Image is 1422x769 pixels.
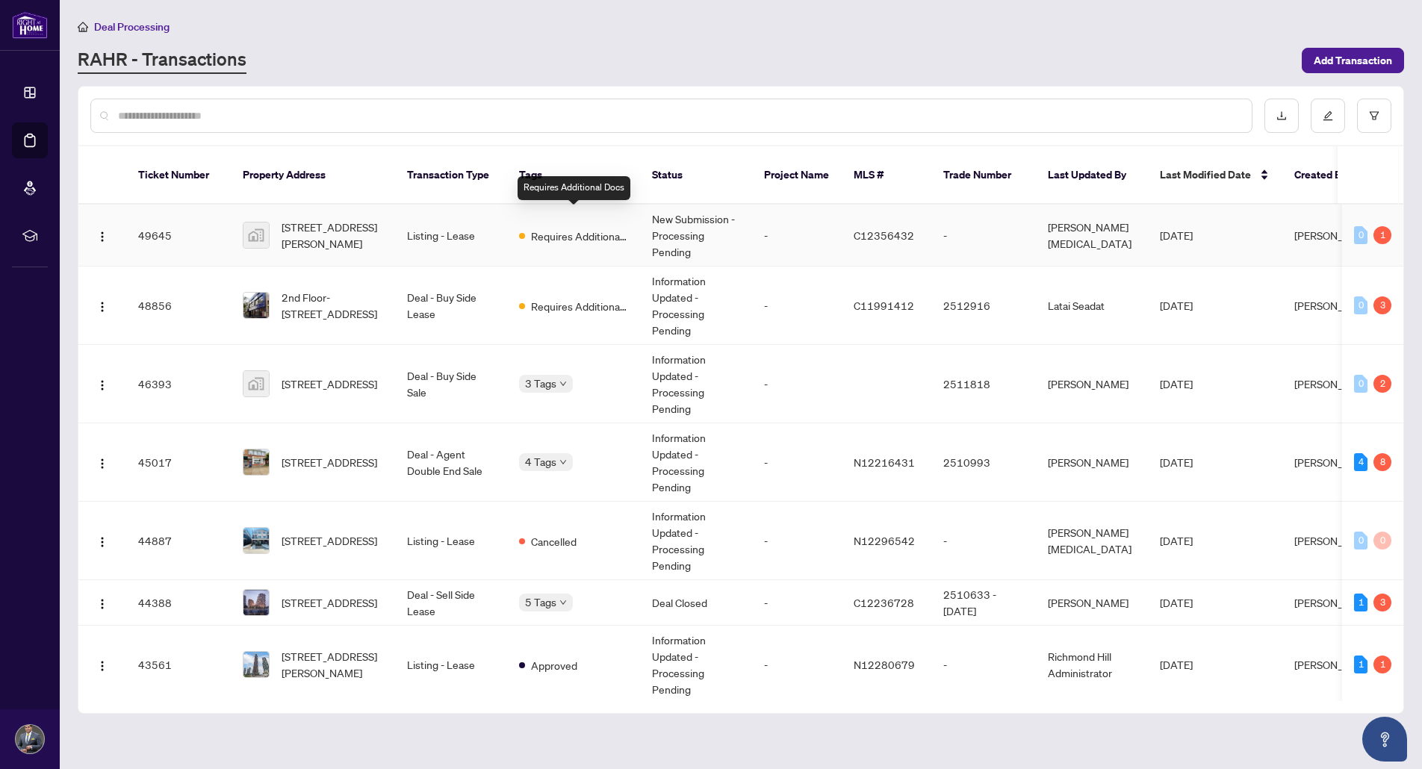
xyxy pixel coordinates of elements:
span: Requires Additional Docs [531,298,628,314]
td: [PERSON_NAME] [1036,423,1148,502]
td: - [752,423,842,502]
td: 43561 [126,626,231,704]
span: N12296542 [854,534,915,547]
div: 0 [1354,375,1367,393]
td: - [752,502,842,580]
span: [DATE] [1160,377,1193,390]
td: 2512916 [931,267,1036,345]
span: [DATE] [1160,534,1193,547]
img: Logo [96,598,108,610]
span: 4 Tags [525,453,556,470]
span: [DATE] [1160,455,1193,469]
td: [PERSON_NAME][MEDICAL_DATA] [1036,502,1148,580]
div: 1 [1354,594,1367,611]
td: Information Updated - Processing Pending [640,502,752,580]
div: 1 [1373,656,1391,673]
img: Logo [96,231,108,243]
td: Deal - Agent Double End Sale [395,423,507,502]
span: edit [1323,110,1333,121]
span: [DATE] [1160,658,1193,671]
td: Information Updated - Processing Pending [640,423,752,502]
span: [PERSON_NAME] [1294,534,1375,547]
button: Logo [90,223,114,247]
td: 2510633 - [DATE] [931,580,1036,626]
button: edit [1311,99,1345,133]
img: thumbnail-img [243,293,269,318]
td: [PERSON_NAME][MEDICAL_DATA] [1036,205,1148,267]
td: 49645 [126,205,231,267]
td: Latai Seadat [1036,267,1148,345]
span: Requires Additional Docs [531,228,628,244]
td: 44388 [126,580,231,626]
th: Trade Number [931,146,1036,205]
th: Status [640,146,752,205]
span: [STREET_ADDRESS] [282,594,377,611]
td: 48856 [126,267,231,345]
span: [STREET_ADDRESS] [282,532,377,549]
div: 2 [1373,375,1391,393]
span: [PERSON_NAME] [1294,596,1375,609]
td: New Submission - Processing Pending [640,205,752,267]
span: down [559,380,567,387]
span: C11991412 [854,299,914,312]
span: Add Transaction [1314,49,1392,72]
th: Tags [507,146,640,205]
td: Listing - Lease [395,502,507,580]
td: Listing - Lease [395,626,507,704]
td: Richmond Hill Administrator [1036,626,1148,704]
img: thumbnail-img [243,528,269,553]
span: home [78,22,88,32]
span: C12236728 [854,596,914,609]
span: [DATE] [1160,596,1193,609]
a: RAHR - Transactions [78,47,246,74]
span: [STREET_ADDRESS] [282,376,377,392]
th: Created By [1282,146,1372,205]
td: - [752,626,842,704]
span: [PERSON_NAME] [1294,377,1375,390]
td: 45017 [126,423,231,502]
td: - [752,345,842,423]
button: Logo [90,372,114,396]
img: thumbnail-img [243,590,269,615]
span: [PERSON_NAME] [1294,228,1375,242]
img: thumbnail-img [243,652,269,677]
img: thumbnail-img [243,371,269,396]
td: - [931,205,1036,267]
div: 1 [1354,656,1367,673]
span: filter [1369,110,1379,121]
button: filter [1357,99,1391,133]
span: 5 Tags [525,594,556,611]
th: Last Updated By [1036,146,1148,205]
button: download [1264,99,1299,133]
div: 0 [1354,226,1367,244]
th: Ticket Number [126,146,231,205]
td: 44887 [126,502,231,580]
td: Information Updated - Processing Pending [640,267,752,345]
span: [STREET_ADDRESS][PERSON_NAME] [282,648,383,681]
td: Deal - Buy Side Lease [395,267,507,345]
button: Logo [90,529,114,552]
span: N12280679 [854,658,915,671]
span: down [559,458,567,466]
img: thumbnail-img [243,449,269,475]
button: Add Transaction [1302,48,1404,73]
img: thumbnail-img [243,222,269,248]
th: Property Address [231,146,395,205]
td: - [931,502,1036,580]
span: [PERSON_NAME] [1294,455,1375,469]
span: [STREET_ADDRESS][PERSON_NAME] [282,219,383,252]
span: Approved [531,657,577,673]
button: Logo [90,293,114,317]
th: Project Name [752,146,842,205]
div: 0 [1373,532,1391,549]
td: Deal - Buy Side Sale [395,345,507,423]
td: 46393 [126,345,231,423]
th: Last Modified Date [1148,146,1282,205]
td: - [752,205,842,267]
div: 4 [1354,453,1367,471]
td: - [752,267,842,345]
td: [PERSON_NAME] [1036,345,1148,423]
td: - [931,626,1036,704]
div: 0 [1354,296,1367,314]
img: logo [12,11,48,39]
